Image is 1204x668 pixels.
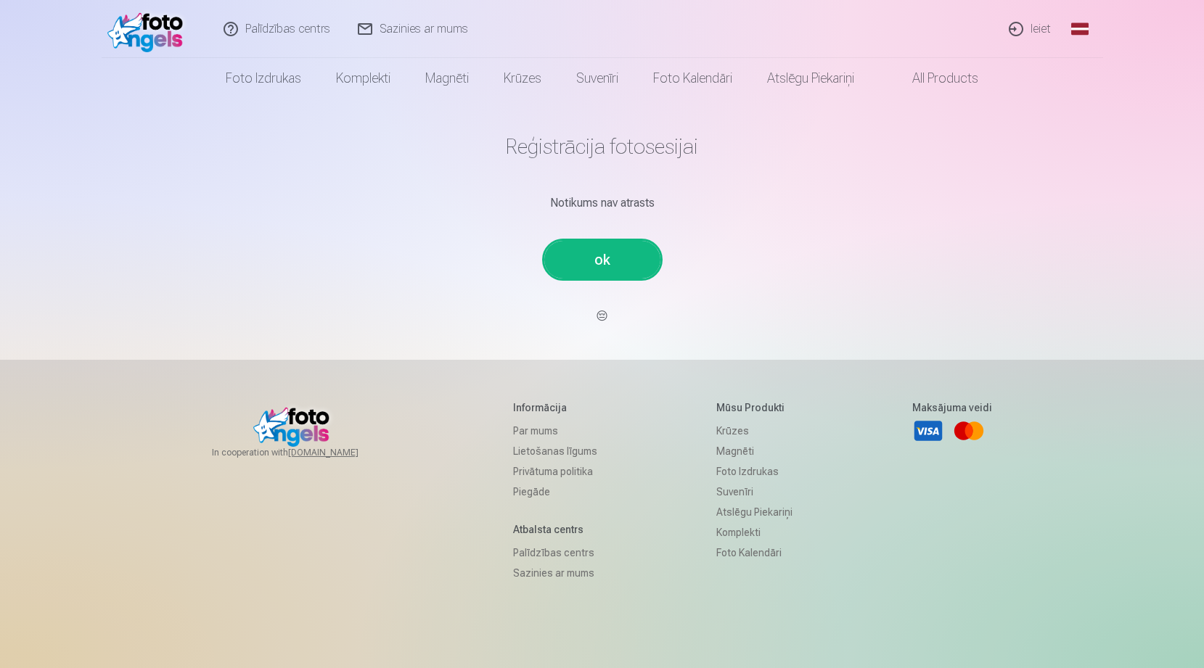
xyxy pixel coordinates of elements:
a: Magnēti [408,58,486,99]
h5: Maksājuma veidi [912,400,992,415]
a: Mastercard [953,415,985,447]
a: Foto izdrukas [208,58,319,99]
h5: Informācija [513,400,597,415]
a: Foto izdrukas [716,461,793,482]
a: [DOMAIN_NAME] [288,447,393,458]
p: 😔 [179,308,1026,325]
a: Lietošanas līgums [513,441,597,461]
h5: Atbalsta centrs [513,522,597,537]
a: Komplekti [319,58,408,99]
a: Privātuma politika [513,461,597,482]
img: /fa1 [107,6,191,52]
a: Piegāde [513,482,597,502]
a: Atslēgu piekariņi [750,58,872,99]
a: ok [544,241,660,279]
a: Suvenīri [559,58,636,99]
a: Krūzes [486,58,559,99]
h1: Reģistrācija fotosesijai [179,133,1026,160]
a: Visa [912,415,944,447]
a: Suvenīri [716,482,793,502]
a: Par mums [513,421,597,441]
a: Atslēgu piekariņi [716,502,793,522]
a: Komplekti [716,522,793,543]
a: Sazinies ar mums [513,563,597,583]
a: Krūzes [716,421,793,441]
h5: Mūsu produkti [716,400,793,415]
a: Palīdzības centrs [513,543,597,563]
span: In cooperation with [212,447,393,458]
a: All products [872,58,996,99]
a: Foto kalendāri [716,543,793,563]
div: Notikums nav atrasts [179,194,1026,212]
a: Foto kalendāri [636,58,750,99]
a: Magnēti [716,441,793,461]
